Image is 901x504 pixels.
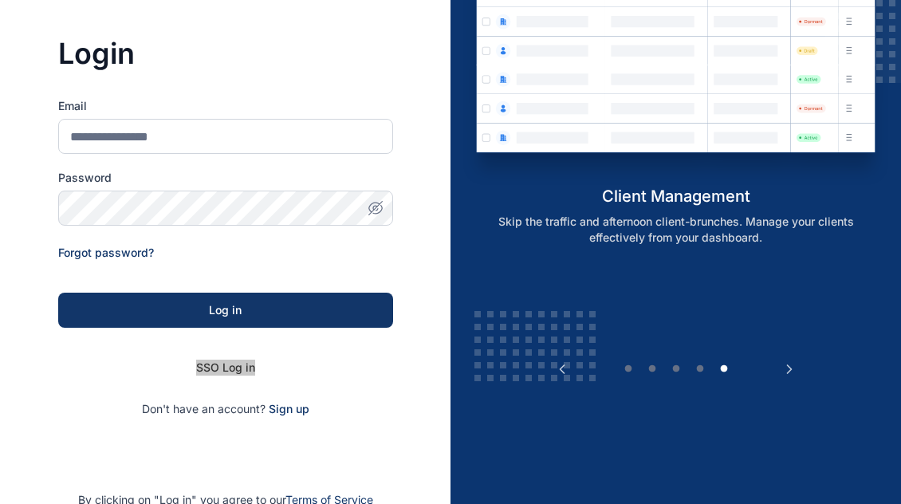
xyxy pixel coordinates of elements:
[269,401,309,417] span: Sign up
[644,361,660,377] button: 2
[269,402,309,415] a: Sign up
[620,361,636,377] button: 1
[692,361,708,377] button: 4
[472,214,880,246] p: Skip the traffic and afternoon client-brunches. Manage your clients effectively from your dashboard.
[668,361,684,377] button: 3
[716,361,732,377] button: 5
[58,401,393,417] p: Don't have an account?
[58,246,154,259] a: Forgot password?
[781,361,797,377] button: Next
[196,360,255,374] a: SSO Log in
[58,98,393,114] label: Email
[58,293,393,328] button: Log in
[58,170,393,186] label: Password
[58,37,393,69] h3: Login
[454,185,897,207] h5: client management
[84,302,368,318] div: Log in
[554,361,570,377] button: Previous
